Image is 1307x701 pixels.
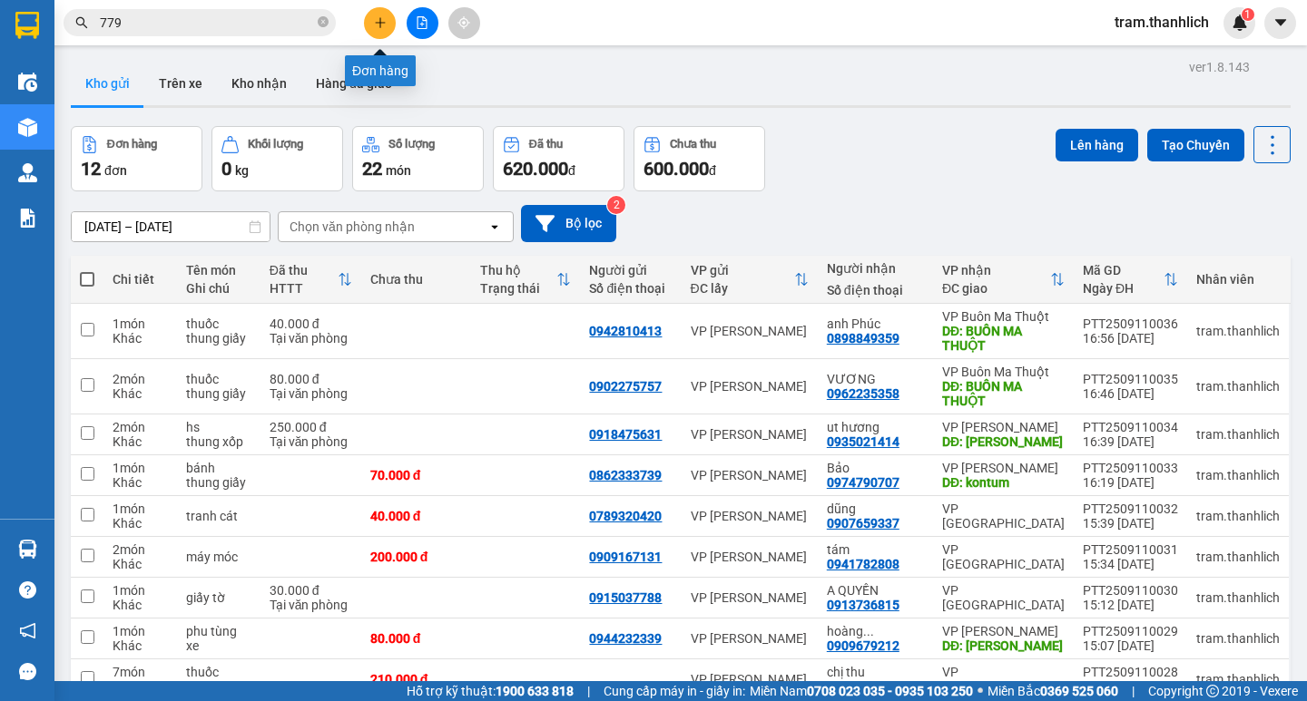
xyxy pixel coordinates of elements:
div: Khác [113,598,168,612]
div: VP [GEOGRAPHIC_DATA] [942,542,1065,571]
button: Đã thu620.000đ [493,126,624,191]
div: dũng [827,501,924,516]
div: VP [GEOGRAPHIC_DATA] [942,501,1065,531]
img: warehouse-icon [18,73,37,92]
img: icon-new-feature [1232,15,1248,31]
div: 14:50 [DATE] [1083,679,1178,694]
span: notification [19,622,36,639]
button: Chưa thu600.000đ [634,126,765,191]
span: close-circle [318,15,329,32]
span: ⚪️ [978,687,983,695]
div: VP [PERSON_NAME] [942,461,1065,475]
div: 15:39 [DATE] [1083,516,1178,531]
div: A QUYỀN [827,583,924,598]
button: Tạo Chuyến [1147,129,1244,161]
div: 0962235358 [827,386,899,401]
button: file-add [407,7,438,39]
div: tram.thanhlich [1196,509,1280,523]
button: Kho nhận [217,62,301,105]
div: Chưa thu [370,272,462,287]
div: Tên món [186,263,251,277]
div: VP nhận [942,263,1050,277]
div: tram.thanhlich [1196,427,1280,442]
div: Người gửi [589,263,672,277]
button: Trên xe [144,62,217,105]
div: Đã thu [270,263,338,277]
div: 0918475631 [589,427,662,442]
div: PTT2509110031 [1083,542,1178,557]
span: close-circle [318,16,329,27]
img: solution-icon [18,209,37,228]
div: tram.thanhlich [1196,631,1280,646]
div: Số điện thoại [589,281,672,296]
div: VƯƠNG [827,372,924,386]
div: thuốc [186,372,251,386]
div: 15:34 [DATE] [1083,557,1178,571]
div: VP [PERSON_NAME] [691,672,809,686]
div: 30.000 đ [270,583,352,598]
button: Hàng đã giao [301,62,407,105]
div: PTT2509110030 [1083,583,1178,598]
button: Lên hàng [1056,129,1138,161]
div: DĐ: BUÔN MA THUỘT [942,324,1065,353]
div: Chưa thu [670,138,716,151]
div: VP Buôn Ma Thuột [942,309,1065,324]
img: warehouse-icon [18,163,37,182]
div: Khác [113,331,168,346]
span: tram.thanhlich [1100,11,1223,34]
div: hs [186,420,251,434]
div: máy móc [186,550,251,564]
div: 0907659337 [827,516,899,531]
img: warehouse-icon [18,540,37,559]
input: Select a date range. [72,212,270,241]
div: tranh cát [186,509,251,523]
div: thung giấy [186,331,251,346]
div: thuốc [186,316,251,331]
div: tram.thanhlich [1196,590,1280,605]
div: 16:46 [DATE] [1083,386,1178,401]
div: Ngày ĐH [1083,281,1164,296]
div: 70.000 đ [370,468,462,482]
span: caret-down [1273,15,1289,31]
div: Đơn hàng [107,138,157,151]
div: tram.thanhlich [1196,468,1280,482]
div: 1 món [113,624,168,638]
div: thùng giấy [186,679,251,694]
div: Tại văn phòng [270,598,352,612]
div: DĐ: gia lai [942,434,1065,449]
div: Người nhận [827,261,924,276]
div: 200.000 đ [370,550,462,564]
button: caret-down [1264,7,1296,39]
div: PTT2509110033 [1083,461,1178,475]
div: Chi tiết [113,272,168,287]
div: Khác [113,475,168,490]
div: 80.000 đ [270,372,352,386]
div: tram.thanhlich [1196,324,1280,338]
div: 15:12 [DATE] [1083,598,1178,612]
span: kg [235,163,249,178]
span: ... [863,624,874,638]
span: plus [374,16,387,29]
svg: open [487,219,502,234]
div: Khối lượng [248,138,303,151]
div: 0915037788 [589,590,662,605]
th: Toggle SortBy [471,256,581,304]
img: warehouse-icon [18,118,37,137]
div: 80.000 đ [370,631,462,646]
sup: 2 [607,196,625,214]
div: Ghi chú [186,281,251,296]
span: Cung cấp máy in - giấy in: [604,681,745,701]
div: PTT2509110035 [1083,372,1178,386]
div: DĐ: gia lai [942,638,1065,653]
span: | [1132,681,1135,701]
div: HTTT [270,281,338,296]
div: 7 món [113,665,168,679]
div: Đã thu [529,138,563,151]
div: 0902275757 [589,379,662,394]
div: 2 món [113,542,168,557]
div: Tại văn phòng [270,434,352,449]
span: | [587,681,590,701]
div: Bảo [827,461,924,475]
div: VP [PERSON_NAME] [691,590,809,605]
div: 210.000 đ [370,672,462,686]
